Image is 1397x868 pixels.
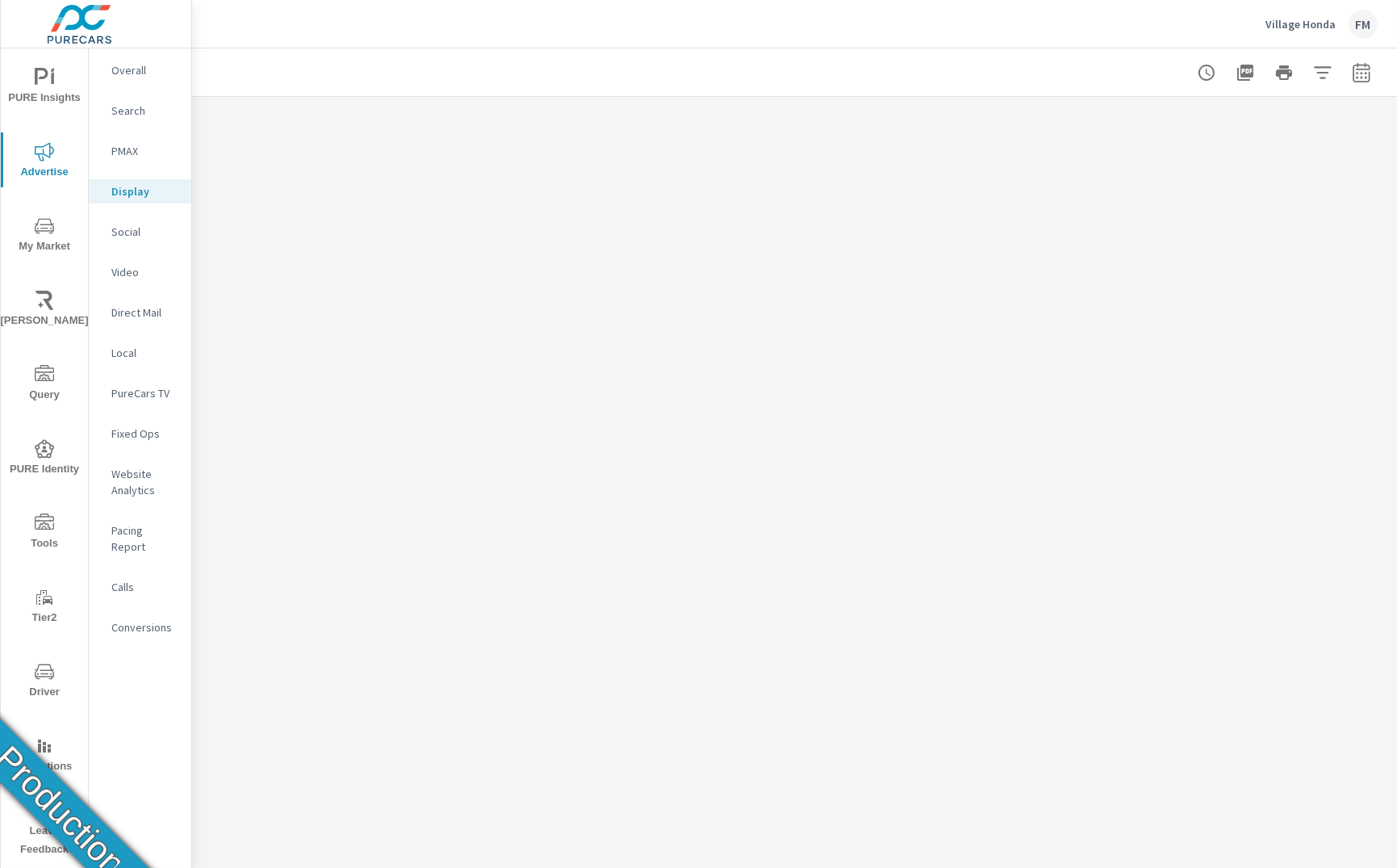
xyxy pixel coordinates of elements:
[89,341,191,365] div: Local
[6,365,83,405] span: Query
[89,381,191,405] div: PureCars TV
[89,99,191,123] div: Search
[89,518,191,559] div: Pacing Report
[6,216,83,256] span: My Market
[111,264,178,280] p: Video
[111,224,178,240] p: Social
[6,439,83,479] span: PURE Identity
[89,615,191,639] div: Conversions
[89,260,191,284] div: Video
[111,183,178,199] p: Display
[89,462,191,502] div: Website Analytics
[6,68,83,107] span: PURE Insights
[111,579,178,595] p: Calls
[111,143,178,159] p: PMAX
[111,466,178,498] p: Website Analytics
[6,291,83,330] span: [PERSON_NAME]
[111,619,178,635] p: Conversions
[89,575,191,599] div: Calls
[6,588,83,627] span: Tier2
[89,139,191,163] div: PMAX
[111,426,178,442] p: Fixed Ops
[1345,57,1378,89] button: Select Date Range
[111,62,178,78] p: Overall
[1307,57,1339,89] button: Apply Filters
[1265,17,1336,31] p: Village Honda
[111,385,178,401] p: PureCars TV
[6,736,83,776] span: Operations
[1229,57,1261,89] button: "Export Report to PDF"
[6,142,83,182] span: Advertise
[89,179,191,203] div: Display
[6,514,83,553] span: Tools
[89,421,191,446] div: Fixed Ops
[111,103,178,119] p: Search
[89,58,191,82] div: Overall
[6,801,83,859] span: Leave Feedback
[1,48,88,866] div: nav menu
[111,345,178,361] p: Local
[111,304,178,321] p: Direct Mail
[111,522,178,555] p: Pacing Report
[6,662,83,702] span: Driver
[89,300,191,325] div: Direct Mail
[89,220,191,244] div: Social
[1268,57,1300,89] button: Print Report
[1349,10,1378,39] div: FM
